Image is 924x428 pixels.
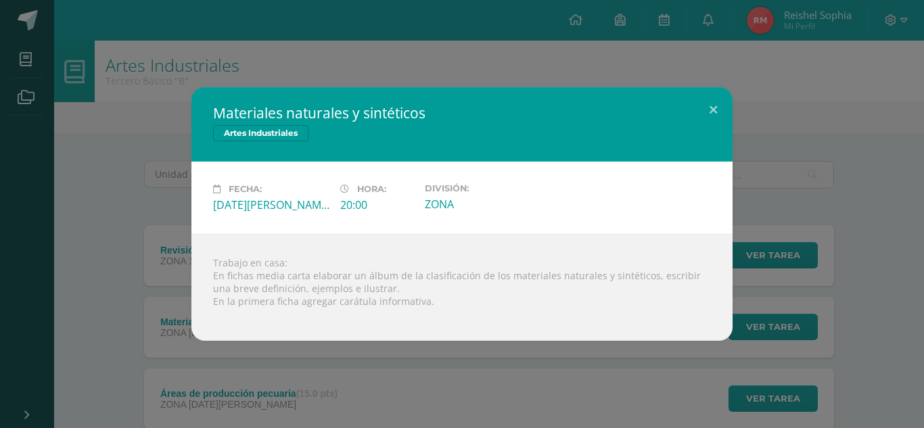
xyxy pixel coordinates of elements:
div: 20:00 [340,197,414,212]
h2: Materiales naturales y sintéticos [213,103,711,122]
span: Hora: [357,184,386,194]
div: ZONA [425,197,541,212]
button: Close (Esc) [694,87,733,133]
span: Artes Industriales [213,125,308,141]
div: Trabajo en casa: En fichas media carta elaborar un álbum de la clasificación de los materiales na... [191,234,733,341]
div: [DATE][PERSON_NAME] [213,197,329,212]
span: Fecha: [229,184,262,194]
label: División: [425,183,541,193]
